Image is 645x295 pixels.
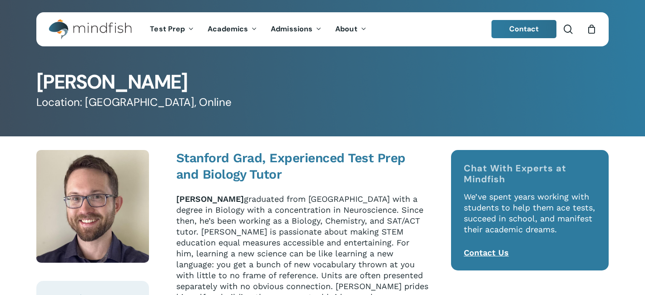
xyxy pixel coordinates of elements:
[586,24,596,34] a: Cart
[335,24,357,34] span: About
[464,163,596,185] h4: Chat With Experts at Mindfish
[208,24,248,34] span: Academics
[464,248,509,257] a: Contact Us
[201,25,264,33] a: Academics
[271,24,313,34] span: Admissions
[36,72,609,92] h1: [PERSON_NAME]
[509,24,539,34] span: Contact
[143,25,201,33] a: Test Prep
[264,25,328,33] a: Admissions
[143,12,373,46] nav: Main Menu
[328,25,373,33] a: About
[36,12,609,46] header: Main Menu
[36,95,232,110] span: Location: [GEOGRAPHIC_DATA], Online
[150,24,185,34] span: Test Prep
[176,150,406,182] strong: Stanford Grad, Experienced Test Prep and Biology Tutor
[464,191,596,247] p: We’ve spent years working with students to help them ace tests, succeed in school, and manifest t...
[36,150,149,263] img: 0 Bryson Herrick
[491,20,557,38] a: Contact
[176,194,244,204] strong: [PERSON_NAME]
